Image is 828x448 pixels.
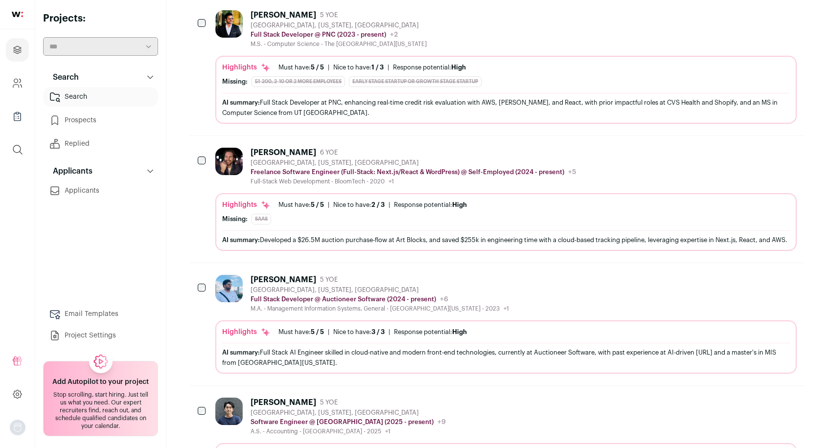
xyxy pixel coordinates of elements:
div: M.A. - Management Information Systems, General - [GEOGRAPHIC_DATA][US_STATE] - 2023 [251,305,509,313]
span: AI summary: [222,349,260,356]
div: [GEOGRAPHIC_DATA], [US_STATE], [GEOGRAPHIC_DATA] [251,409,446,417]
span: 5 / 5 [311,64,324,70]
div: A.S. - Accounting - [GEOGRAPHIC_DATA] - 2025 [251,427,446,435]
div: Missing: [222,215,248,223]
a: Projects [6,38,29,62]
span: 5 YOE [320,399,338,406]
span: 5 / 5 [311,202,324,208]
a: [PERSON_NAME] 5 YOE [GEOGRAPHIC_DATA], [US_STATE], [GEOGRAPHIC_DATA] Full Stack Developer @ PNC (... [215,10,797,124]
span: 3 / 3 [371,329,385,335]
div: [GEOGRAPHIC_DATA], [US_STATE], [GEOGRAPHIC_DATA] [251,159,576,167]
span: +9 [437,419,446,426]
span: High [452,202,467,208]
img: nopic.png [10,420,25,435]
a: Replied [43,134,158,154]
div: Early Stage Startup or Growth Stage Startup [349,76,482,87]
div: Highlights [222,327,271,337]
span: +2 [390,31,398,38]
span: 5 YOE [320,276,338,284]
span: 1 / 3 [371,64,384,70]
div: Full Stack Developer at PNC, enhancing real-time credit risk evaluation with AWS, [PERSON_NAME], ... [222,97,790,118]
button: Search [43,67,158,87]
img: 80ebedb4ad6178204500b1defeebf8e24a96e48ab7488aaa0a23ad5a4563b8da.jpg [215,275,243,302]
a: Applicants [43,181,158,201]
ul: | | [278,328,467,336]
div: [PERSON_NAME] [251,275,316,285]
div: 51-200, 2-10 or 2 more employees [252,76,345,87]
a: Prospects [43,111,158,130]
p: Applicants [47,165,92,177]
p: Full Stack Developer @ Auctioneer Software (2024 - present) [251,295,436,303]
img: wellfound-shorthand-0d5821cbd27db2630d0214b213865d53afaa358527fdda9d0ea32b1df1b89c2c.svg [12,12,23,17]
div: Nice to have: [333,201,385,209]
span: High [451,64,466,70]
div: Highlights [222,63,271,72]
div: [GEOGRAPHIC_DATA], [US_STATE], [GEOGRAPHIC_DATA] [251,286,509,294]
ul: | | [278,201,467,209]
a: Company Lists [6,105,29,128]
span: AI summary: [222,99,260,106]
img: f3fd0e2b5f5afbcbfe57c0294db2cebe38522d7bbda0afc5c51c219698f14a77.jpg [215,10,243,38]
img: 2390871545134506234543d0b9e045e1b3c465830ce7eedb3d9f3b1e601954e5.jpg [215,398,243,425]
a: Company and ATS Settings [6,71,29,95]
p: Freelance Software Engineer (Full-Stack: Next.js/React & WordPress) @ Self-Employed (2024 - present) [251,168,564,176]
div: Nice to have: [333,328,385,336]
div: Highlights [222,200,271,210]
div: Must have: [278,201,324,209]
span: +1 [504,306,509,312]
p: Search [47,71,79,83]
span: +1 [389,179,394,184]
span: 5 / 5 [311,329,324,335]
button: Open dropdown [10,420,25,435]
a: Email Templates [43,304,158,324]
div: M.S. - Computer Science - The [GEOGRAPHIC_DATA][US_STATE] [251,40,427,48]
div: Full-Stack Web Development - BloomTech - 2020 [251,178,576,185]
a: [PERSON_NAME] 6 YOE [GEOGRAPHIC_DATA], [US_STATE], [GEOGRAPHIC_DATA] Freelance Software Engineer ... [215,148,797,251]
span: AI summary: [222,237,260,243]
h2: Add Autopilot to your project [52,377,149,387]
span: 5 YOE [320,11,338,19]
div: Stop scrolling, start hiring. Just tell us what you need. Our expert recruiters find, reach out, ... [49,391,152,430]
div: Response potential: [394,201,467,209]
div: Response potential: [393,64,466,71]
span: +5 [568,169,576,176]
div: Full Stack AI Engineer skilled in cloud-native and modern front-end technologies, currently at Au... [222,347,790,368]
h2: Projects: [43,12,158,25]
span: +1 [385,428,391,434]
span: 2 / 3 [371,202,385,208]
a: Add Autopilot to your project Stop scrolling, start hiring. Just tell us what you need. Our exper... [43,361,158,436]
p: Software Engineer @ [GEOGRAPHIC_DATA] (2025 - present) [251,418,434,426]
p: Full Stack Developer @ PNC (2023 - present) [251,31,386,39]
a: Search [43,87,158,107]
div: Developed a $26.5M auction purchase-flow at Art Blocks, and saved $255k in engineering time with ... [222,235,790,245]
div: Must have: [278,328,324,336]
div: [PERSON_NAME] [251,10,316,20]
div: SaaS [252,214,271,224]
div: [PERSON_NAME] [251,148,316,157]
div: Nice to have: [333,64,384,71]
span: 6 YOE [320,149,338,157]
div: Missing: [222,78,248,86]
div: Must have: [278,64,324,71]
span: +6 [440,296,448,303]
span: High [452,329,467,335]
div: [PERSON_NAME] [251,398,316,407]
div: Response potential: [394,328,467,336]
a: [PERSON_NAME] 5 YOE [GEOGRAPHIC_DATA], [US_STATE], [GEOGRAPHIC_DATA] Full Stack Developer @ Aucti... [215,275,797,374]
a: Project Settings [43,326,158,345]
img: 1a426a053ae102ec469809dd5959c1dcb95bc6a4eed8f1f5ca82efa593de3466 [215,148,243,175]
div: [GEOGRAPHIC_DATA], [US_STATE], [GEOGRAPHIC_DATA] [251,22,427,29]
ul: | | [278,64,466,71]
button: Applicants [43,161,158,181]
